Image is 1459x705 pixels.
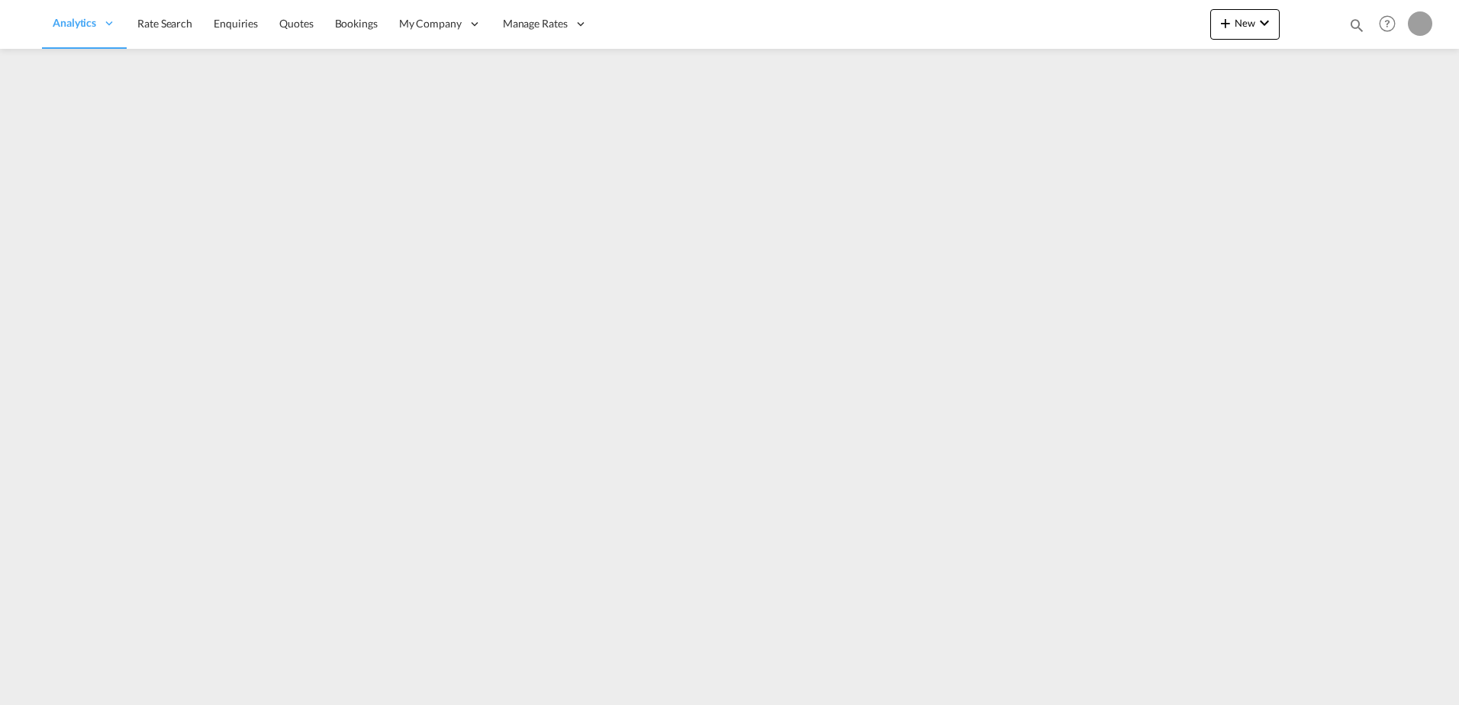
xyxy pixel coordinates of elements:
md-icon: icon-magnify [1348,17,1365,34]
span: Bookings [335,17,378,30]
span: Quotes [279,17,313,30]
span: New [1216,17,1274,29]
md-icon: icon-chevron-down [1255,14,1274,32]
span: Manage Rates [503,16,568,31]
div: icon-magnify [1348,17,1365,40]
span: Rate Search [137,17,192,30]
div: Help [1374,11,1408,38]
span: Analytics [53,15,96,31]
button: icon-plus 400-fgNewicon-chevron-down [1210,9,1280,40]
span: Enquiries [214,17,258,30]
md-icon: icon-plus 400-fg [1216,14,1235,32]
span: My Company [399,16,462,31]
span: Help [1374,11,1400,37]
